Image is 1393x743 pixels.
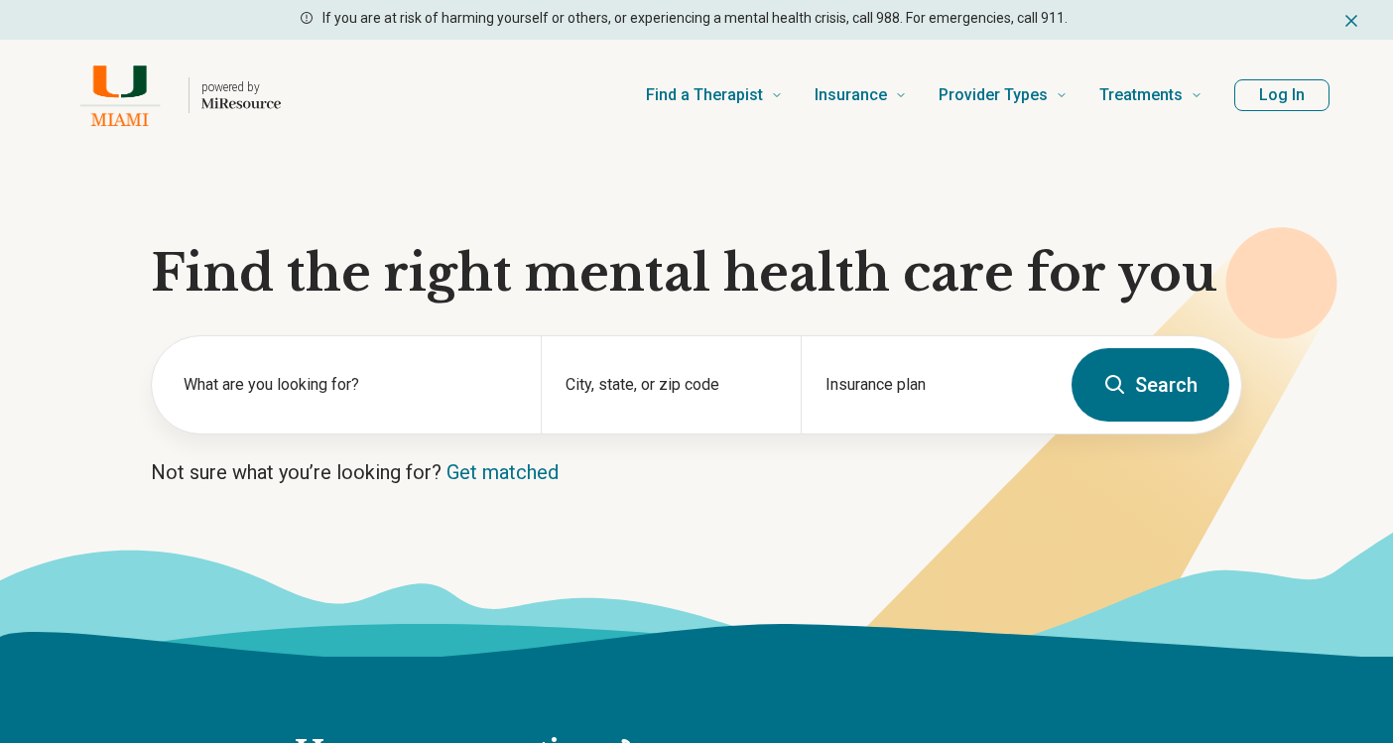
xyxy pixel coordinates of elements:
button: Search [1072,348,1229,422]
a: Home page [63,63,281,127]
label: What are you looking for? [184,373,517,397]
a: Provider Types [939,56,1068,135]
span: Insurance [815,81,887,109]
a: Find a Therapist [646,56,783,135]
a: Treatments [1099,56,1203,135]
span: Treatments [1099,81,1183,109]
button: Dismiss [1341,8,1361,32]
span: Provider Types [939,81,1048,109]
p: powered by [201,79,281,95]
a: Get matched [446,460,559,484]
p: If you are at risk of harming yourself or others, or experiencing a mental health crisis, call 98... [322,8,1068,29]
p: Not sure what you’re looking for? [151,458,1242,486]
a: Insurance [815,56,907,135]
h1: Find the right mental health care for you [151,244,1242,304]
span: Find a Therapist [646,81,763,109]
button: Log In [1234,79,1330,111]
